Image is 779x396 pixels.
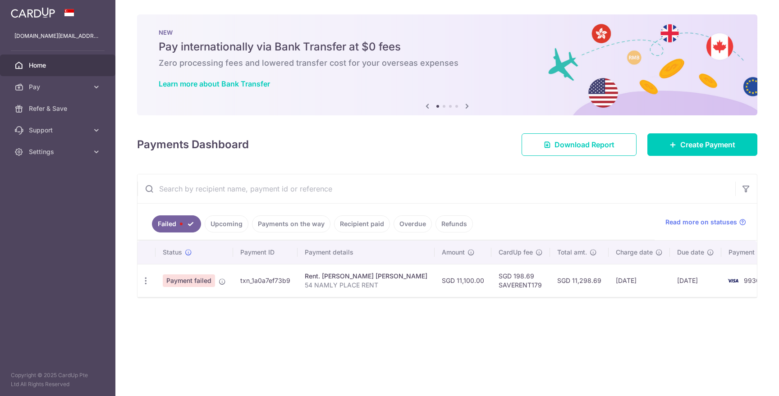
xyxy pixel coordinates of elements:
[205,215,248,232] a: Upcoming
[152,215,201,232] a: Failed
[29,61,88,70] span: Home
[305,272,427,281] div: Rent. [PERSON_NAME] [PERSON_NAME]
[522,133,637,156] a: Download Report
[305,281,427,290] p: 54 NAMLY PLACE RENT
[29,104,88,113] span: Refer & Save
[724,275,742,286] img: Bank Card
[435,264,491,297] td: SGD 11,100.00
[14,32,101,41] p: [DOMAIN_NAME][EMAIL_ADDRESS][DOMAIN_NAME]
[435,215,473,232] a: Refunds
[137,174,735,203] input: Search by recipient name, payment id or reference
[233,264,298,297] td: txn_1a0a7ef73b9
[163,274,215,287] span: Payment failed
[677,248,704,257] span: Due date
[665,218,746,227] a: Read more on statuses
[744,277,760,284] span: 9930
[11,7,55,18] img: CardUp
[137,14,757,115] img: Bank transfer banner
[491,264,550,297] td: SGD 198.69 SAVERENT179
[557,248,587,257] span: Total amt.
[680,139,735,150] span: Create Payment
[252,215,330,232] a: Payments on the way
[159,79,270,88] a: Learn more about Bank Transfer
[298,241,435,264] th: Payment details
[29,126,88,135] span: Support
[554,139,614,150] span: Download Report
[647,133,757,156] a: Create Payment
[665,218,737,227] span: Read more on statuses
[334,215,390,232] a: Recipient paid
[616,248,653,257] span: Charge date
[163,248,182,257] span: Status
[499,248,533,257] span: CardUp fee
[159,58,736,68] h6: Zero processing fees and lowered transfer cost for your overseas expenses
[394,215,432,232] a: Overdue
[233,241,298,264] th: Payment ID
[29,147,88,156] span: Settings
[159,29,736,36] p: NEW
[670,264,721,297] td: [DATE]
[609,264,670,297] td: [DATE]
[29,82,88,91] span: Pay
[550,264,609,297] td: SGD 11,298.69
[137,137,249,153] h4: Payments Dashboard
[442,248,465,257] span: Amount
[159,40,736,54] h5: Pay internationally via Bank Transfer at $0 fees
